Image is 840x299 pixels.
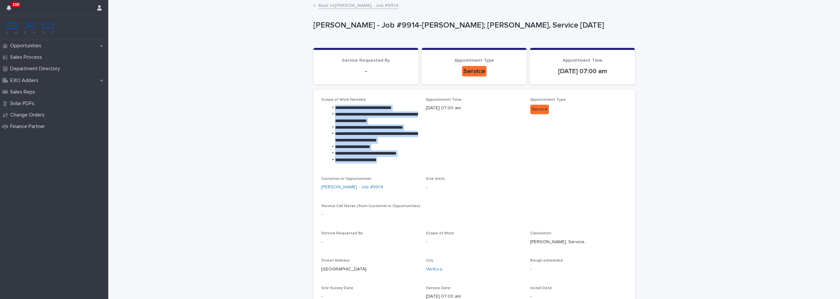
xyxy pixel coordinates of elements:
[321,239,418,246] p: -
[13,2,19,7] p: 100
[321,204,420,208] span: Service Call Notes (from Customer in Opportunities)
[321,286,353,290] span: Site Survey Date
[321,266,418,273] p: [GEOGRAPHIC_DATA]
[426,286,451,290] span: Service Date
[321,231,363,235] span: Service Requested By
[321,67,410,75] p: -
[530,98,566,102] span: Appointment Type
[426,184,523,191] p: -
[530,105,549,114] div: Service
[8,66,65,72] p: Department Directory
[538,67,627,75] p: [DATE] 07:00 am
[318,1,399,9] a: Back to[PERSON_NAME] - Job #9914
[426,239,523,246] p: -
[313,21,632,30] p: [PERSON_NAME] - Job #9914-[PERSON_NAME]; [PERSON_NAME], Service [DATE]
[530,231,551,235] span: Calculation
[8,54,47,60] p: Sales Process
[530,239,627,246] p: [PERSON_NAME], Service,
[426,105,523,112] p: [DATE] 07:00 am
[321,98,366,102] span: Scope of Work Needed
[530,266,627,273] p: -
[8,43,47,49] p: Opportunities
[8,123,50,130] p: Finance Partner
[8,100,40,107] p: Solar PDFs
[530,286,552,290] span: Install Date
[321,259,350,263] span: Street Address
[563,58,602,63] span: Appointment Time
[426,266,442,273] a: Ventura
[342,58,390,63] span: Service Requested By
[5,21,55,34] img: FKS5r6ZBThi8E5hshIGi
[426,259,433,263] span: City
[321,177,371,181] span: Customer in Opportunities
[321,211,627,218] p: -
[7,4,15,16] div: 100
[8,77,44,84] p: EXO Adders
[462,66,487,76] div: Service
[8,112,50,118] p: Change Orders
[8,89,40,95] p: Sales Reps
[454,58,494,63] span: Appointment Type
[321,184,383,191] a: [PERSON_NAME] - Job #9914
[426,177,445,181] span: Site Visits
[426,98,462,102] span: Appointment Time
[530,259,563,263] span: Rough scheduled
[426,231,454,235] span: Scope of Work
